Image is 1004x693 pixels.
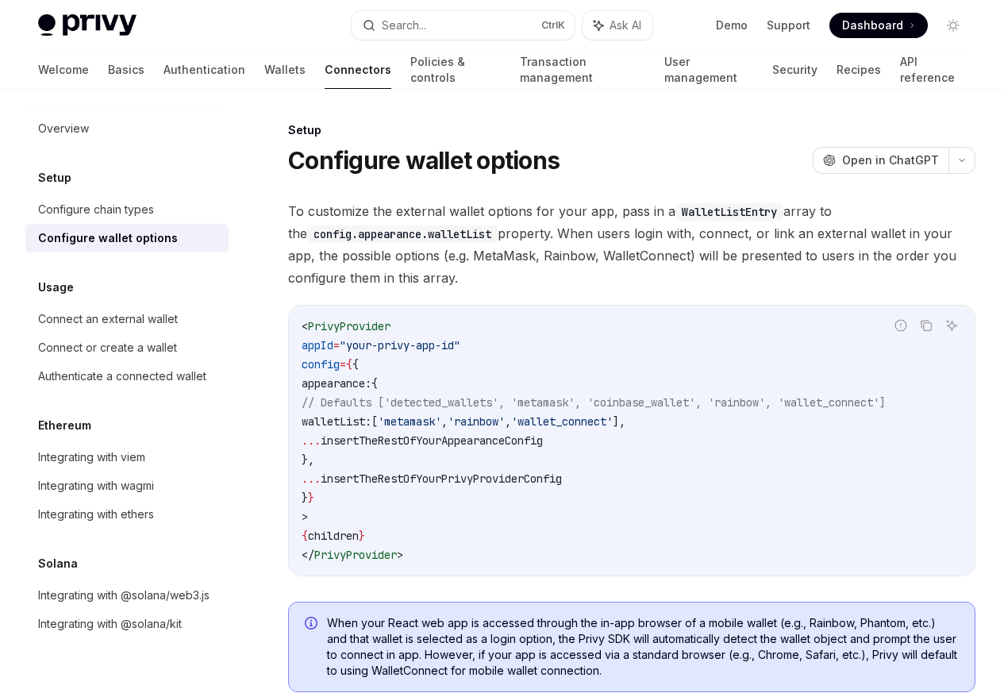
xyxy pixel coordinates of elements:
a: Integrating with viem [25,443,229,472]
h1: Configure wallet options [288,146,560,175]
button: Ask AI [583,11,652,40]
a: Recipes [837,51,881,89]
span: { [371,376,378,391]
code: config.appearance.walletList [307,225,498,243]
span: When your React web app is accessed through the in-app browser of a mobile wallet (e.g., Rainbow,... [327,615,959,679]
a: User management [664,51,753,89]
span: 'rainbow' [448,414,505,429]
a: Policies & controls [410,51,501,89]
h5: Ethereum [38,416,91,435]
a: Configure chain types [25,195,229,224]
span: Ask AI [610,17,641,33]
div: Integrating with wagmi [38,476,154,495]
a: Demo [716,17,748,33]
span: insertTheRestOfYourPrivyProviderConfig [321,472,562,486]
span: > [397,548,403,562]
button: Open in ChatGPT [813,147,948,174]
span: </ [302,548,314,562]
a: Support [767,17,810,33]
div: Configure chain types [38,200,154,219]
a: Connect an external wallet [25,305,229,333]
div: Integrating with @solana/kit [38,614,182,633]
span: < [302,319,308,333]
span: To customize the external wallet options for your app, pass in a array to the property. When user... [288,200,975,289]
span: Ctrl K [541,19,565,32]
img: light logo [38,14,137,37]
h5: Usage [38,278,74,297]
div: Connect an external wallet [38,310,178,329]
a: API reference [900,51,966,89]
div: Search... [382,16,426,35]
div: Connect or create a wallet [38,338,177,357]
div: Setup [288,122,975,138]
code: WalletListEntry [675,203,783,221]
a: Authenticate a connected wallet [25,362,229,391]
span: 'wallet_connect' [511,414,613,429]
a: Wallets [264,51,306,89]
h5: Setup [38,168,71,187]
span: [ [371,414,378,429]
span: insertTheRestOfYourAppearanceConfig [321,433,543,448]
span: = [340,357,346,372]
span: appearance: [302,376,371,391]
span: PrivyProvider [314,548,397,562]
span: , [441,414,448,429]
div: Integrating with @solana/web3.js [38,586,210,605]
span: { [346,357,352,372]
button: Copy the contents from the code block [916,315,937,336]
span: Open in ChatGPT [842,152,939,168]
span: } [359,529,365,543]
a: Transaction management [520,51,645,89]
span: ... [302,472,321,486]
span: , [505,414,511,429]
button: Ask AI [941,315,962,336]
a: Security [772,51,817,89]
div: Integrating with viem [38,448,145,467]
button: Report incorrect code [891,315,911,336]
div: Overview [38,119,89,138]
span: Dashboard [842,17,903,33]
span: { [352,357,359,372]
span: config [302,357,340,372]
svg: Info [305,617,321,633]
a: Integrating with wagmi [25,472,229,500]
button: Toggle dark mode [941,13,966,38]
span: = [333,338,340,352]
div: Configure wallet options [38,229,178,248]
a: Integrating with @solana/kit [25,610,229,638]
a: Configure wallet options [25,224,229,252]
div: Integrating with ethers [38,505,154,524]
span: > [302,510,308,524]
span: } [302,491,308,505]
span: "your-privy-app-id" [340,338,460,352]
span: } [308,491,314,505]
div: Authenticate a connected wallet [38,367,206,386]
a: Integrating with @solana/web3.js [25,581,229,610]
a: Integrating with ethers [25,500,229,529]
a: Authentication [163,51,245,89]
a: Welcome [38,51,89,89]
a: Connectors [325,51,391,89]
span: children [308,529,359,543]
span: }, [302,452,314,467]
a: Basics [108,51,144,89]
span: appId [302,338,333,352]
span: 'metamask' [378,414,441,429]
h5: Solana [38,554,78,573]
span: ... [302,433,321,448]
span: // Defaults ['detected_wallets', 'metamask', 'coinbase_wallet', 'rainbow', 'wallet_connect'] [302,395,886,410]
button: Search...CtrlK [352,11,575,40]
a: Dashboard [829,13,928,38]
span: walletList: [302,414,371,429]
span: { [302,529,308,543]
span: PrivyProvider [308,319,390,333]
a: Connect or create a wallet [25,333,229,362]
span: ], [613,414,625,429]
a: Overview [25,114,229,143]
